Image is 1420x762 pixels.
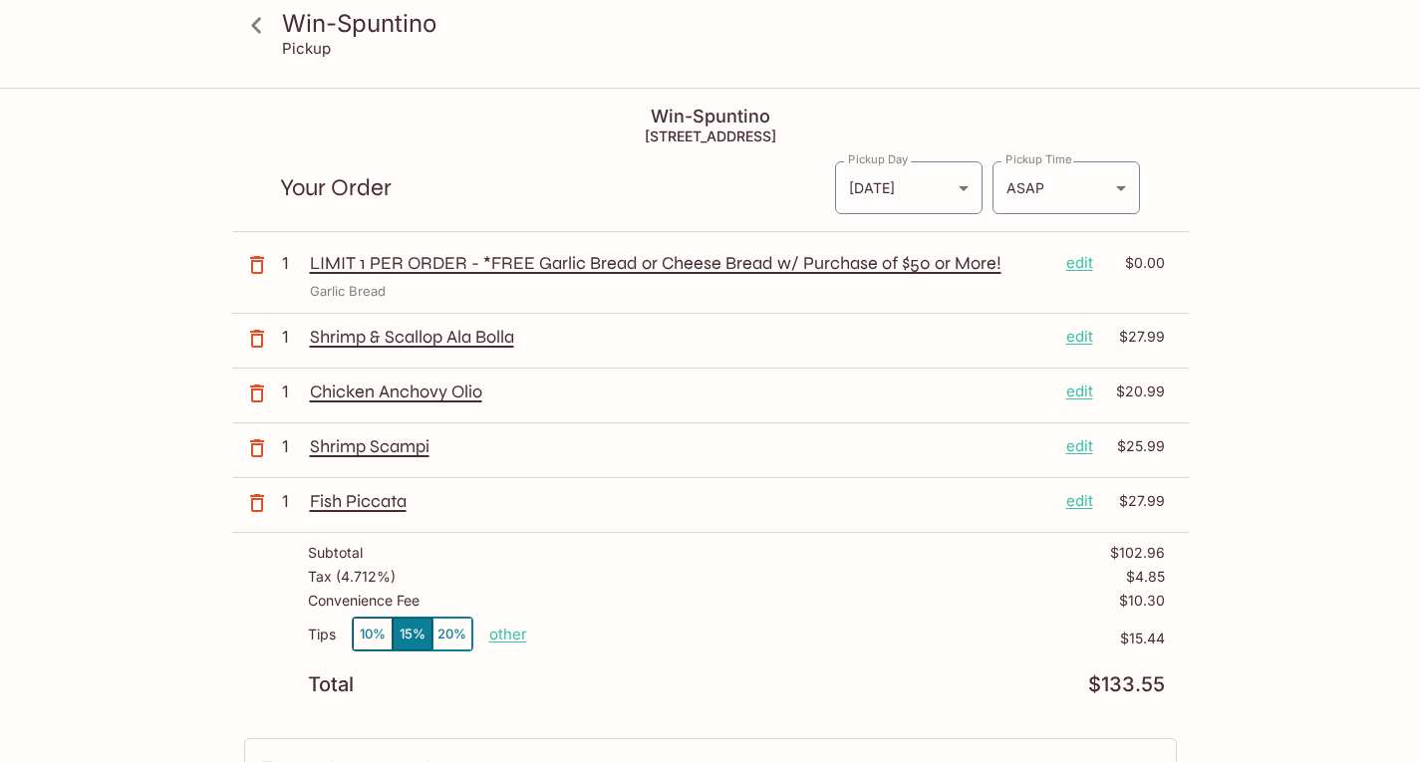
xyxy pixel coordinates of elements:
[310,282,386,301] p: Garlic Bread
[835,161,983,214] div: [DATE]
[310,381,1050,402] p: Chicken Anchovy Olio
[308,593,420,609] p: Convenience Fee
[280,178,834,197] p: Your Order
[1110,545,1165,561] p: $102.96
[232,127,1189,144] h5: [STREET_ADDRESS]
[308,569,396,585] p: Tax ( 4.712% )
[432,618,472,650] button: 20%
[282,490,302,512] p: 1
[282,8,1173,39] h3: Win-Spuntino
[489,625,527,643] button: other
[232,106,1189,127] h4: Win-Spuntino
[1066,381,1093,402] p: edit
[310,252,1050,274] p: LIMIT 1 PER ORDER - *FREE Garlic Bread or Cheese Bread w/ Purchase of $50 or More!
[308,545,363,561] p: Subtotal
[1066,252,1093,274] p: edit
[1005,151,1072,167] label: Pickup Time
[282,435,302,457] p: 1
[353,618,393,650] button: 10%
[282,326,302,348] p: 1
[310,435,1050,457] p: Shrimp Scampi
[393,618,432,650] button: 15%
[310,326,1050,348] p: Shrimp & Scallop Ala Bolla
[1105,490,1165,512] p: $27.99
[848,151,908,167] label: Pickup Day
[1126,569,1165,585] p: $4.85
[1066,326,1093,348] p: edit
[308,627,336,642] p: Tips
[282,39,331,58] p: Pickup
[282,381,302,402] p: 1
[1066,490,1093,512] p: edit
[1105,252,1165,274] p: $0.00
[308,675,354,694] p: Total
[1119,593,1165,609] p: $10.30
[1066,435,1093,457] p: edit
[282,252,302,274] p: 1
[1105,381,1165,402] p: $20.99
[1105,326,1165,348] p: $27.99
[310,490,1050,512] p: Fish Piccata
[527,631,1165,646] p: $15.44
[1105,435,1165,457] p: $25.99
[1088,675,1165,694] p: $133.55
[993,161,1140,214] div: ASAP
